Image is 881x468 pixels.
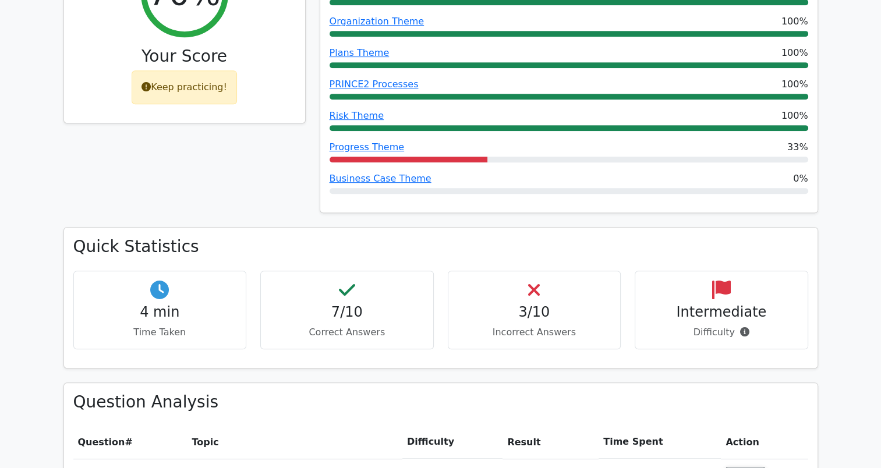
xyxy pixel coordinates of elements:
[187,426,402,459] th: Topic
[787,140,808,154] span: 33%
[330,173,431,184] a: Business Case Theme
[458,325,611,339] p: Incorrect Answers
[330,47,390,58] a: Plans Theme
[330,141,405,153] a: Progress Theme
[73,47,296,66] h3: Your Score
[721,426,808,459] th: Action
[270,304,424,321] h4: 7/10
[270,325,424,339] p: Correct Answers
[73,392,808,412] h3: Question Analysis
[330,16,424,27] a: Organization Theme
[83,304,237,321] h4: 4 min
[781,77,808,91] span: 100%
[645,304,798,321] h4: Intermediate
[503,426,599,459] th: Result
[73,237,808,257] h3: Quick Statistics
[83,325,237,339] p: Time Taken
[599,426,721,459] th: Time Spent
[781,46,808,60] span: 100%
[781,15,808,29] span: 100%
[330,79,419,90] a: PRINCE2 Processes
[402,426,503,459] th: Difficulty
[781,109,808,123] span: 100%
[645,325,798,339] p: Difficulty
[132,70,237,104] div: Keep practicing!
[330,110,384,121] a: Risk Theme
[458,304,611,321] h4: 3/10
[73,426,187,459] th: #
[78,437,125,448] span: Question
[793,172,808,186] span: 0%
